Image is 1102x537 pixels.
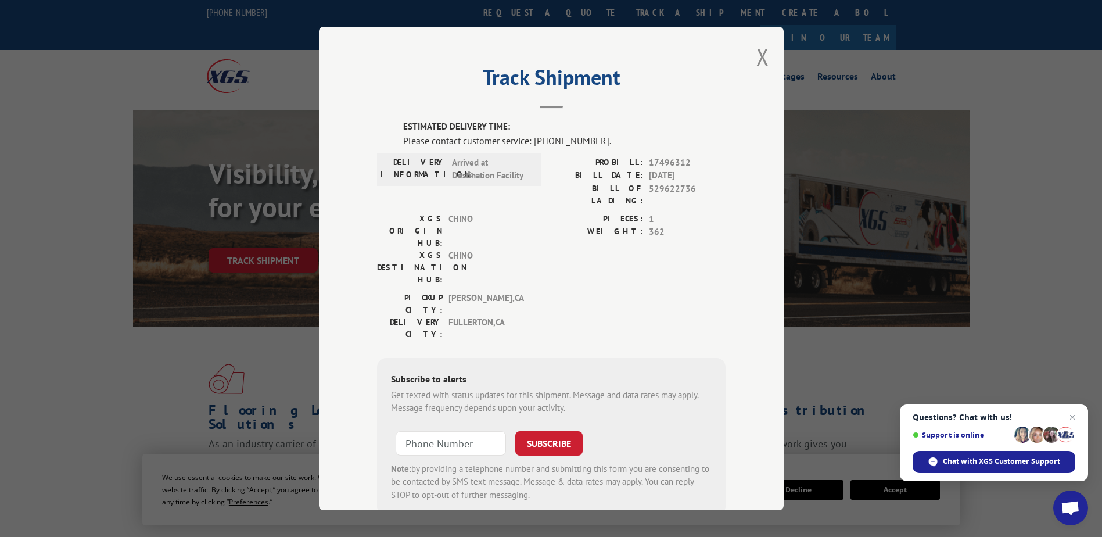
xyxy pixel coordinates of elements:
h2: Track Shipment [377,69,726,91]
label: DELIVERY INFORMATION: [381,156,446,182]
span: Questions? Chat with us! [913,413,1075,422]
input: Phone Number [396,431,506,456]
span: Support is online [913,431,1010,439]
div: Please contact customer service: [PHONE_NUMBER]. [403,134,726,148]
strong: Note: [391,463,411,474]
span: 1 [649,213,726,226]
label: PIECES: [551,213,643,226]
label: BILL OF LADING: [551,182,643,207]
div: Subscribe to alerts [391,372,712,389]
span: [DATE] [649,169,726,182]
div: by providing a telephone number and submitting this form you are consenting to be contacted by SM... [391,463,712,502]
span: 362 [649,225,726,239]
label: WEIGHT: [551,225,643,239]
div: Chat with XGS Customer Support [913,451,1075,473]
div: Get texted with status updates for this shipment. Message and data rates may apply. Message frequ... [391,389,712,415]
span: FULLERTON , CA [448,316,527,341]
button: Close modal [756,41,769,72]
span: CHINO [448,213,527,249]
span: [PERSON_NAME] , CA [448,292,527,316]
label: BILL DATE: [551,169,643,182]
span: CHINO [448,249,527,286]
span: 17496312 [649,156,726,170]
label: PROBILL: [551,156,643,170]
span: Close chat [1065,410,1079,424]
span: Chat with XGS Customer Support [943,456,1060,467]
div: Open chat [1053,491,1088,525]
label: ESTIMATED DELIVERY TIME: [403,120,726,134]
label: XGS ORIGIN HUB: [377,213,443,249]
label: PICKUP CITY: [377,292,443,316]
label: DELIVERY CITY: [377,316,443,341]
span: Arrived at Destination Facility [452,156,530,182]
span: 529622736 [649,182,726,207]
label: XGS DESTINATION HUB: [377,249,443,286]
button: SUBSCRIBE [515,431,583,456]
